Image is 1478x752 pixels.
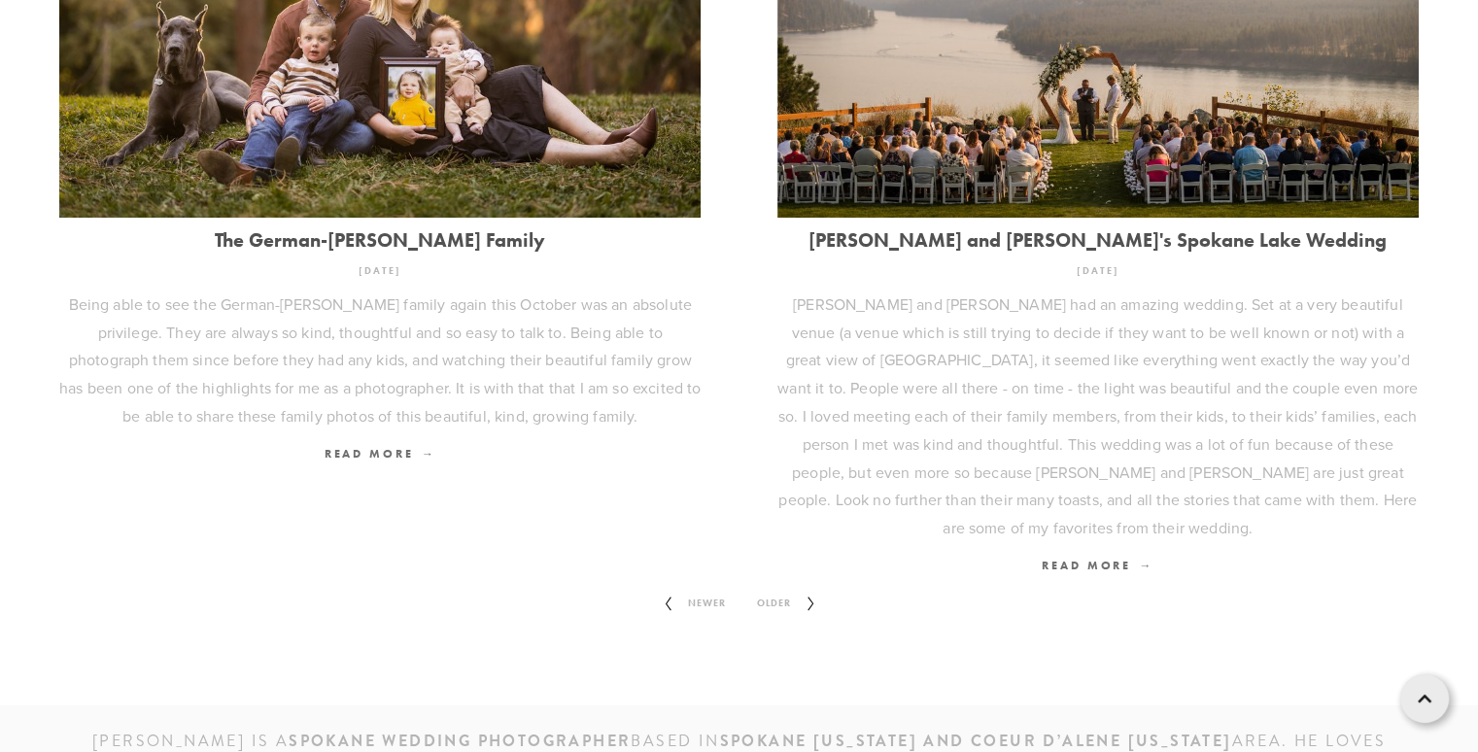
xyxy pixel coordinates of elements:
[289,730,631,752] strong: Spokane wedding photographer
[59,440,702,468] a: Read More
[59,291,702,430] p: Being able to see the German-[PERSON_NAME] family again this October was an absolute privilege. T...
[359,257,401,284] time: [DATE]
[680,591,734,616] span: Newer
[777,291,1420,542] p: [PERSON_NAME] and [PERSON_NAME] had an amazing wedding. Set at a very beautiful venue (a venue wh...
[648,580,741,627] a: Newer
[741,580,831,627] a: Older
[720,730,1232,752] strong: SPOKANE [US_STATE] and Coeur d’Alene [US_STATE]
[59,229,702,251] a: The German-[PERSON_NAME] Family
[749,591,799,616] span: Older
[325,446,436,461] span: Read More
[1042,558,1153,572] span: Read More
[1077,257,1119,284] time: [DATE]
[777,552,1420,580] a: Read More
[777,229,1420,251] a: [PERSON_NAME] and [PERSON_NAME]'s Spokane Lake Wedding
